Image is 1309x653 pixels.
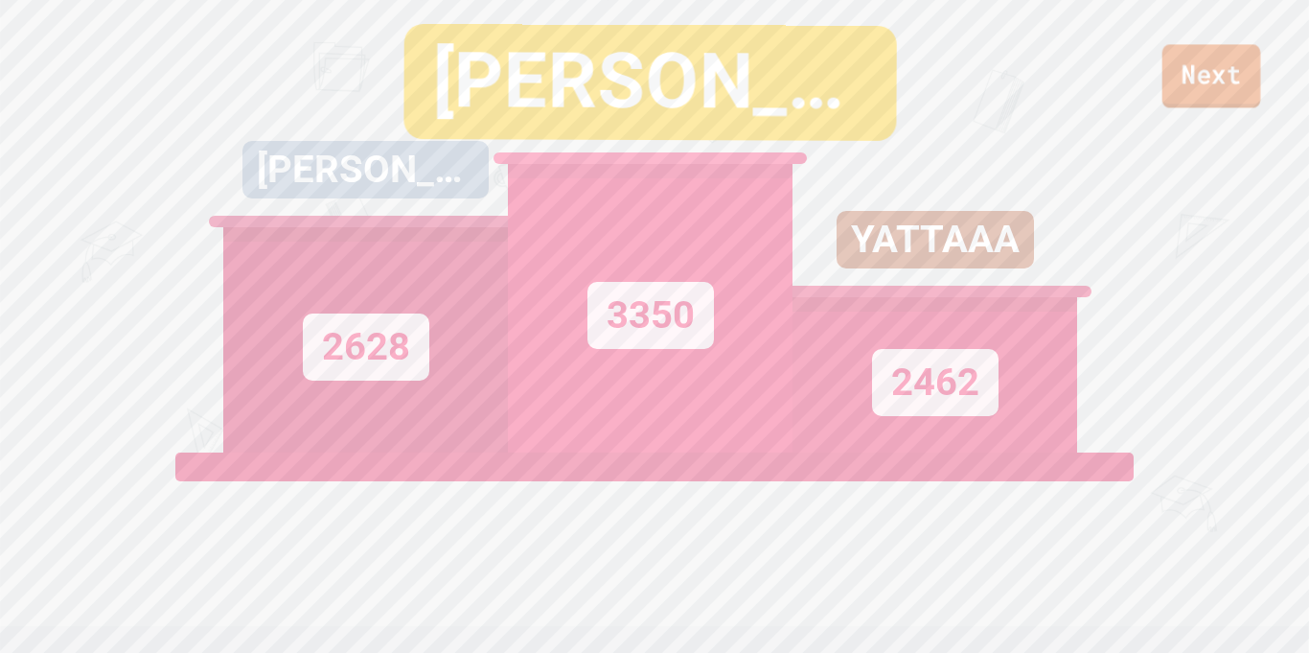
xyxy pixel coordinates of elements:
[403,24,896,141] div: [PERSON_NAME]
[872,349,999,416] div: 2462
[1162,44,1261,107] a: Next
[303,314,429,381] div: 2628
[587,282,714,349] div: 3350
[242,141,489,198] div: [PERSON_NAME]
[837,211,1034,268] div: YATTAAA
